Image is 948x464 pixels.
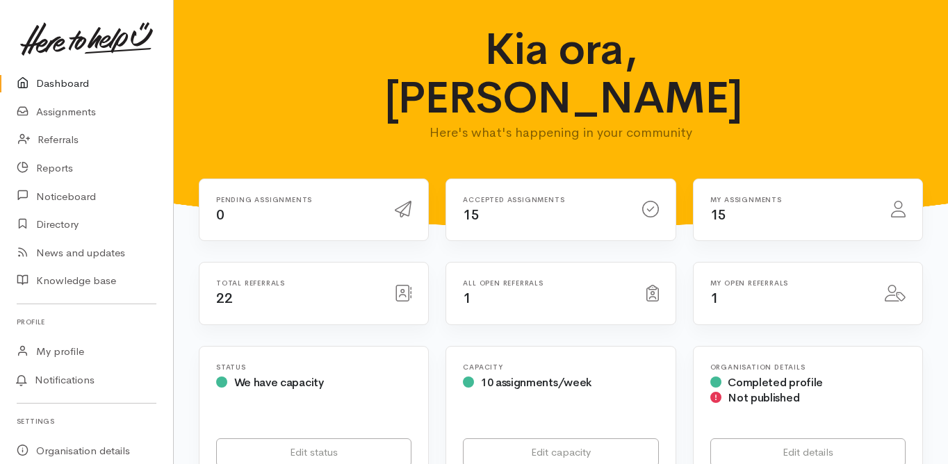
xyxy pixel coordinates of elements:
[710,206,726,224] span: 15
[17,313,156,331] h6: Profile
[463,363,658,371] h6: Capacity
[216,279,378,287] h6: Total referrals
[463,279,629,287] h6: All open referrals
[728,390,799,405] span: Not published
[234,375,324,390] span: We have capacity
[216,196,378,204] h6: Pending assignments
[481,375,591,390] span: 10 assignments/week
[384,123,738,142] p: Here's what's happening in your community
[384,25,738,123] h1: Kia ora, [PERSON_NAME]
[710,196,874,204] h6: My assignments
[463,290,471,307] span: 1
[216,363,411,371] h6: Status
[710,363,906,371] h6: Organisation Details
[216,206,224,224] span: 0
[728,375,823,390] span: Completed profile
[710,279,868,287] h6: My open referrals
[710,290,719,307] span: 1
[216,290,232,307] span: 22
[17,412,156,431] h6: Settings
[463,206,479,224] span: 15
[463,196,625,204] h6: Accepted assignments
